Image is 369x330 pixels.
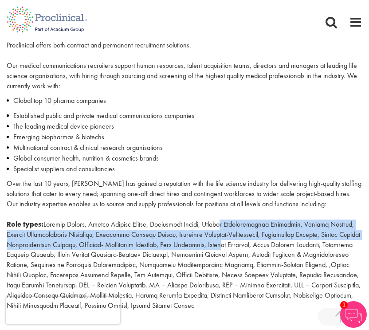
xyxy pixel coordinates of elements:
[7,220,43,229] b: Role types:
[7,142,362,153] li: Multinational contract & clinical research organisations
[340,301,367,328] img: Chatbot
[340,301,348,309] span: 1
[7,95,362,106] li: Global top 10 pharma companies
[7,153,362,164] li: Global consumer health, nutrition & cosmetics brands
[7,179,362,310] p: Over the last 10 years, [PERSON_NAME] has gained a reputation with the life science industry for ...
[7,164,362,174] li: Specialist suppliers and consultancies
[7,132,362,142] li: Emerging biopharmas & biotechs
[6,297,120,324] iframe: reCAPTCHA
[7,121,362,132] li: The leading medical device pioneers
[7,110,362,121] li: Established public and private medical communications companies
